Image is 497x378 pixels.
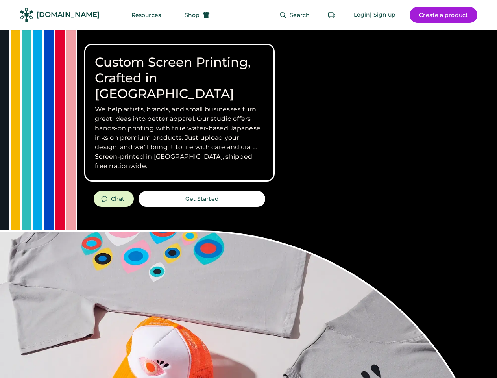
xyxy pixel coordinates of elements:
[324,7,340,23] button: Retrieve an order
[370,11,395,19] div: | Sign up
[410,7,477,23] button: Create a product
[290,12,310,18] span: Search
[175,7,219,23] button: Shop
[139,191,265,207] button: Get Started
[354,11,370,19] div: Login
[37,10,100,20] div: [DOMAIN_NAME]
[185,12,200,18] span: Shop
[270,7,319,23] button: Search
[95,105,264,171] h3: We help artists, brands, and small businesses turn great ideas into better apparel. Our studio of...
[95,54,264,102] h1: Custom Screen Printing, Crafted in [GEOGRAPHIC_DATA]
[122,7,170,23] button: Resources
[20,8,33,22] img: Rendered Logo - Screens
[94,191,134,207] button: Chat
